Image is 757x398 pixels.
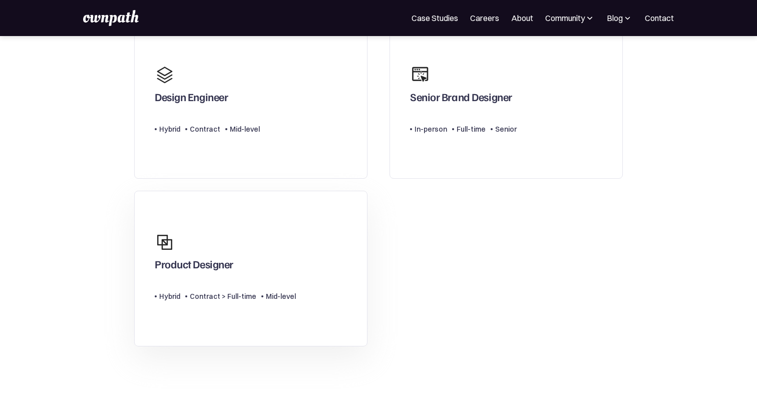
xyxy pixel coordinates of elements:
[190,123,220,135] div: Contract
[545,12,585,24] div: Community
[159,123,180,135] div: Hybrid
[457,123,486,135] div: Full-time
[230,123,260,135] div: Mid-level
[155,90,228,108] div: Design Engineer
[410,90,512,108] div: Senior Brand Designer
[415,123,447,135] div: In-person
[607,12,623,24] div: Blog
[390,24,623,179] a: Senior Brand DesignerIn-personFull-timeSenior
[155,257,233,275] div: Product Designer
[412,12,458,24] a: Case Studies
[134,24,367,179] a: Design EngineerHybridContractMid-level
[607,12,633,24] div: Blog
[495,123,517,135] div: Senior
[159,290,180,302] div: Hybrid
[470,12,499,24] a: Careers
[511,12,533,24] a: About
[266,290,296,302] div: Mid-level
[645,12,674,24] a: Contact
[134,191,367,346] a: Product DesignerHybridContract > Full-timeMid-level
[545,12,595,24] div: Community
[190,290,256,302] div: Contract > Full-time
